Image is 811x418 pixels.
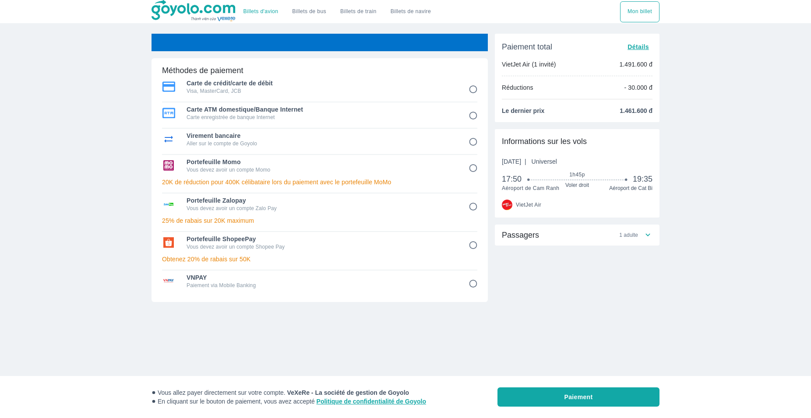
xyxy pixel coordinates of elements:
div: Choisissez le mode transport [620,1,659,22]
p: Vous devez avoir un compte Momo [187,166,456,173]
span: Carte ATM domestique/Banque Internet [187,105,456,114]
div: Passagers1 adulte [495,225,659,246]
span: Portefeuille Momo [187,158,456,166]
p: Paiement via Mobile Banking [187,282,456,289]
p: Réductions [502,83,533,92]
p: 1.491.600 đ [619,60,652,69]
span: Virement bancaire [187,131,456,140]
div: Informations sur les vols [502,136,652,147]
img: Carte de crédit/carte de débit [162,81,175,92]
div: Portefeuille MomoPortefeuille MomoVous devez avoir un compte Momo [162,155,477,176]
span: 17:50 [502,174,529,184]
span: Carte de crédit/carte de débit [187,79,456,88]
p: Carte enregistrée de banque Internet [187,114,456,121]
button: Billets de navire [384,1,438,22]
a: Billets d'avion [243,8,279,15]
img: Portefeuille Momo [162,160,175,171]
img: Portefeuille Zalopay [162,199,175,209]
span: VietJet Air [516,201,541,208]
span: En cliquant sur le bouton de paiement, vous avez accepté [152,397,426,406]
button: Détails [624,41,652,53]
span: Voler droit [529,182,626,189]
div: Carte de crédit/carte de débitCarte de crédit/carte de débitVisa, MasterCard, JCB [162,76,477,97]
span: 1.461.600 đ [620,106,652,115]
p: VietJet Air (1 invité) [502,60,556,69]
p: Vous devez avoir un compte Zalo Pay [187,205,456,212]
img: Portefeuille ShopeePay [162,237,175,248]
p: - 30.000 đ [624,83,652,92]
p: Obtenez 20% de rabais sur 50K [162,255,477,263]
span: 19:35 [633,174,652,184]
span: Universel [532,158,557,165]
a: Politique de confidentialité de Goyolo [317,398,426,405]
p: Vous devez avoir un compte Shopee Pay [187,243,456,250]
div: Portefeuille ZalopayPortefeuille ZalopayVous devez avoir un compte Zalo Pay [162,193,477,214]
button: Mon billet [620,1,659,22]
p: Aller sur le compte de Goyolo [187,140,456,147]
div: Choisissez le mode transport [236,1,438,22]
span: Vous allez payer directement sur votre compte. [152,388,426,397]
a: Billets de bus [292,8,326,15]
span: | [525,158,526,165]
img: Virement bancaire [162,134,175,144]
span: Portefeuille Zalopay [187,196,456,205]
span: Détails [628,43,649,50]
img: VNPAY [162,276,175,286]
span: Le dernier prix [502,106,544,115]
img: Carte ATM domestique/Banque Internet [162,108,175,118]
div: VNPAYVNPAYPaiement via Mobile Banking [162,270,477,292]
h6: Méthodes de paiement [162,65,243,76]
span: Paiement total [502,42,552,52]
p: Visa, MasterCard, JCB [187,88,456,95]
span: 1 adulte [619,232,638,239]
button: Paiement [497,387,659,407]
div: Carte ATM domestique/Banque InternetCarte ATM domestique/Banque InternetCarte enregistrée de banq... [162,102,477,123]
span: 1h45p [529,171,626,178]
a: Billets de train [333,1,384,22]
div: Portefeuille ShopeePayPortefeuille ShopeePayVous devez avoir un compte Shopee Pay [162,232,477,253]
span: Paiement [564,393,592,401]
strong: VeXeRe - La société de gestion de Goyolo [287,389,409,396]
span: Portefeuille ShopeePay [187,235,456,243]
p: 25% de rabais sur 20K maximum [162,216,477,225]
span: Passagers [502,230,539,240]
div: Virement bancaireVirement bancaireAller sur le compte de Goyolo [162,129,477,150]
span: VNPAY [187,273,456,282]
span: [DATE] [502,157,557,166]
p: 20K de réduction pour 400K célibataire lors du paiement avec le portefeuille MoMo [162,178,477,186]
